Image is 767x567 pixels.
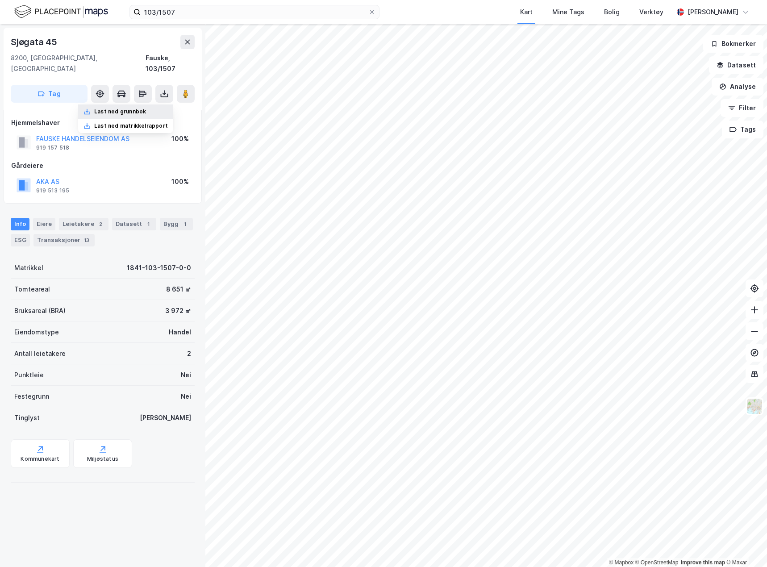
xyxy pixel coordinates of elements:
div: Sjøgata 45 [11,35,59,49]
div: Punktleie [14,370,44,380]
div: Bolig [604,7,620,17]
div: Leietakere [59,218,108,230]
div: Kommunekart [21,455,59,463]
div: Mine Tags [552,7,584,17]
button: Tags [722,121,763,138]
div: Last ned grunnbok [94,108,146,115]
div: Verktøy [639,7,663,17]
div: 8200, [GEOGRAPHIC_DATA], [GEOGRAPHIC_DATA] [11,53,146,74]
button: Analyse [712,78,763,96]
iframe: Chat Widget [722,524,767,567]
a: OpenStreetMap [635,559,679,566]
div: Transaksjoner [33,234,95,246]
div: Miljøstatus [87,455,118,463]
button: Tag [11,85,88,103]
div: Antall leietakere [14,348,66,359]
div: 919 513 195 [36,187,69,194]
div: 2 [187,348,191,359]
div: Datasett [112,218,156,230]
a: Mapbox [609,559,634,566]
div: Bruksareal (BRA) [14,305,66,316]
button: Bokmerker [703,35,763,53]
img: Z [746,398,763,415]
div: Festegrunn [14,391,49,402]
button: Datasett [709,56,763,74]
div: 100% [171,133,189,144]
div: 2 [96,220,105,229]
div: 1 [180,220,189,229]
div: Nei [181,370,191,380]
div: Fauske, 103/1507 [146,53,195,74]
div: Info [11,218,29,230]
div: 1841-103-1507-0-0 [127,263,191,273]
input: Søk på adresse, matrikkel, gårdeiere, leietakere eller personer [141,5,368,19]
a: Improve this map [681,559,725,566]
div: Kontrollprogram for chat [722,524,767,567]
div: ESG [11,234,30,246]
div: Eiendomstype [14,327,59,338]
div: Matrikkel [14,263,43,273]
div: Tomteareal [14,284,50,295]
div: 13 [82,236,91,245]
div: Kart [520,7,533,17]
div: Gårdeiere [11,160,194,171]
div: Hjemmelshaver [11,117,194,128]
button: Filter [721,99,763,117]
div: Handel [169,327,191,338]
div: Eiere [33,218,55,230]
div: 100% [171,176,189,187]
div: Last ned matrikkelrapport [94,122,168,129]
div: Bygg [160,218,193,230]
div: 8 651 ㎡ [166,284,191,295]
div: Tinglyst [14,413,40,423]
div: [PERSON_NAME] [140,413,191,423]
img: logo.f888ab2527a4732fd821a326f86c7f29.svg [14,4,108,20]
div: Nei [181,391,191,402]
div: 3 972 ㎡ [165,305,191,316]
div: 919 157 518 [36,144,69,151]
div: 1 [144,220,153,229]
div: [PERSON_NAME] [688,7,738,17]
